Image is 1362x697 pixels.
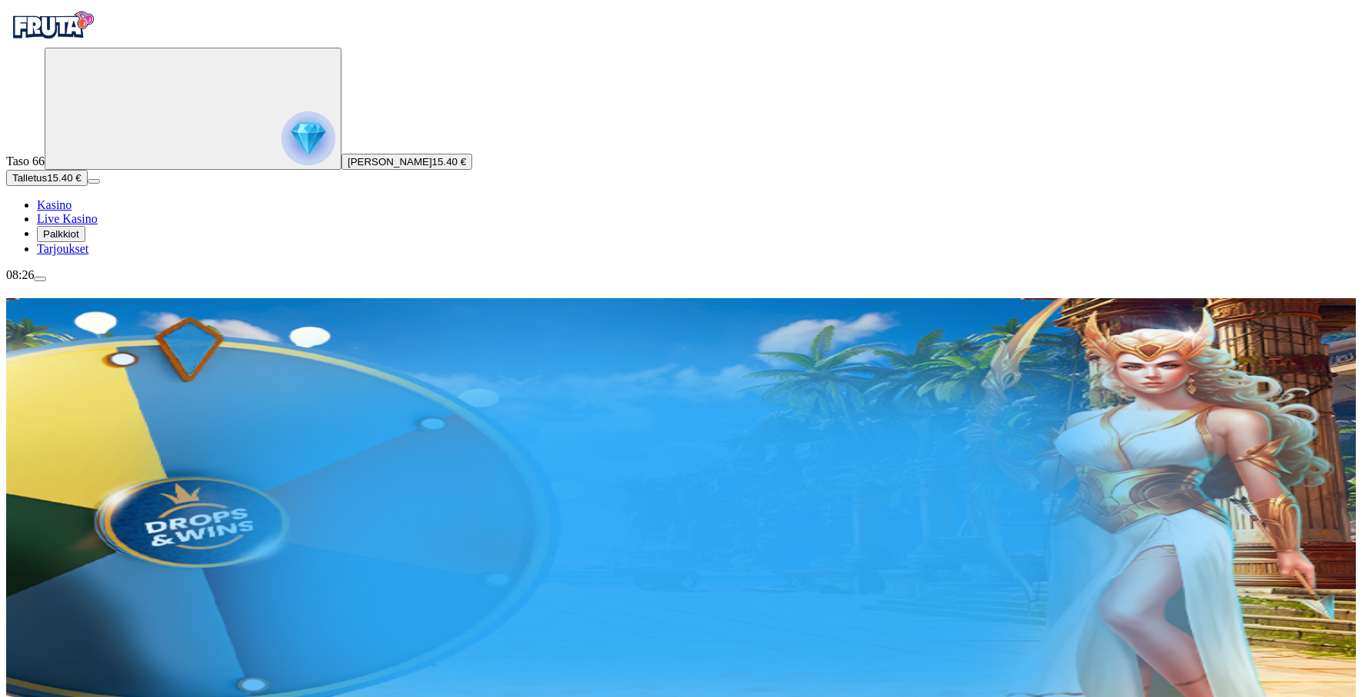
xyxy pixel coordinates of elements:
[37,212,98,225] span: Live Kasino
[6,6,98,45] img: Fruta
[341,154,472,170] button: [PERSON_NAME]15.40 €
[47,172,81,184] span: 15.40 €
[432,156,466,168] span: 15.40 €
[6,154,45,168] span: Taso 66
[37,198,72,211] span: Kasino
[6,6,1356,256] nav: Primary
[34,277,46,281] button: menu
[37,242,88,255] span: Tarjoukset
[37,242,88,255] a: gift-inverted iconTarjoukset
[37,198,72,211] a: diamond iconKasino
[6,268,34,281] span: 08:26
[281,111,335,165] img: reward progress
[12,172,47,184] span: Talletus
[6,170,88,186] button: Talletusplus icon15.40 €
[348,156,432,168] span: [PERSON_NAME]
[88,179,100,184] button: menu
[37,212,98,225] a: poker-chip iconLive Kasino
[45,48,341,170] button: reward progress
[37,226,85,242] button: reward iconPalkkiot
[43,228,79,240] span: Palkkiot
[6,34,98,47] a: Fruta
